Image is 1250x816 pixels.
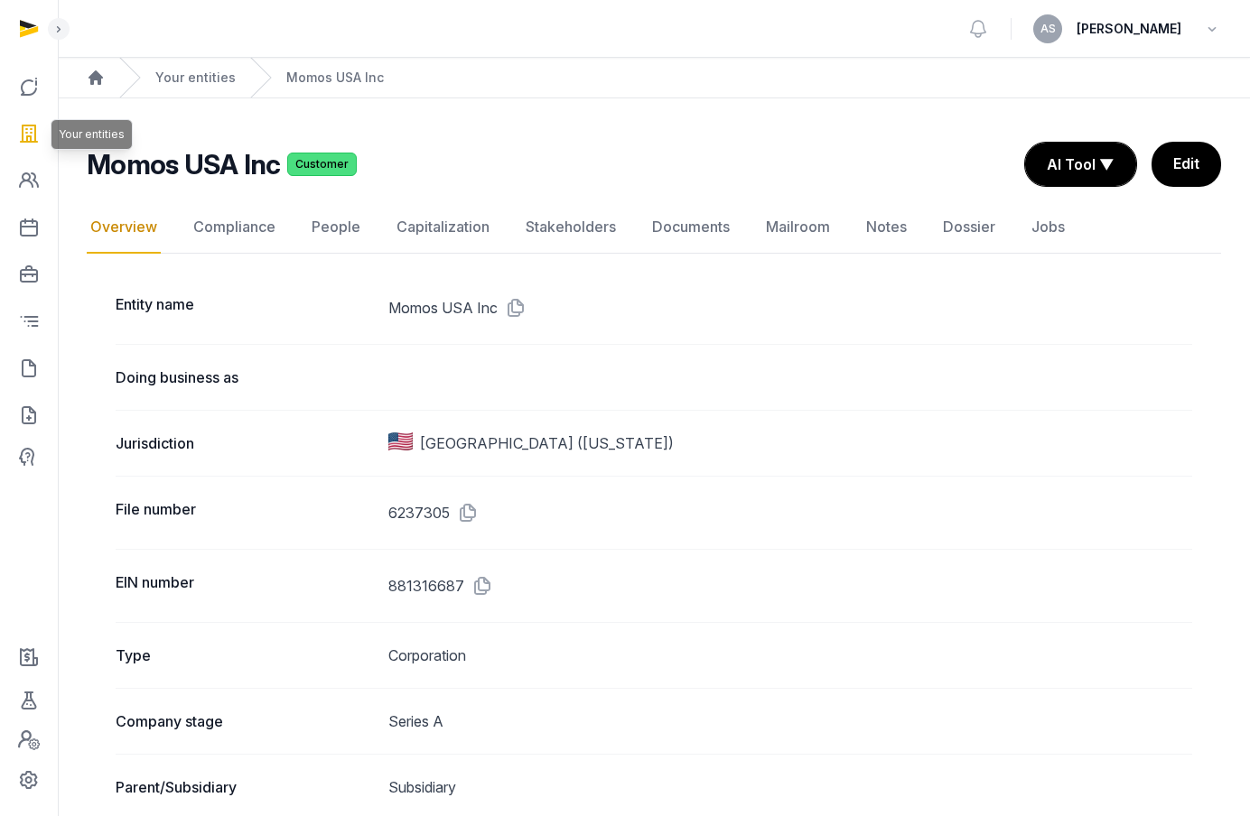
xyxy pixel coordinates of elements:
dt: Doing business as [116,366,374,388]
span: Customer [287,153,357,176]
a: Jobs [1028,201,1068,254]
a: People [308,201,364,254]
h2: Momos USA Inc [87,148,280,181]
a: Documents [648,201,733,254]
span: [GEOGRAPHIC_DATA] ([US_STATE]) [420,432,674,454]
a: Notes [863,201,910,254]
dt: EIN number [116,571,374,600]
span: Your entities [59,127,125,142]
dt: Jurisdiction [116,432,374,454]
dd: Corporation [388,644,1192,666]
nav: Breadcrumb [58,58,1250,98]
a: Compliance [190,201,279,254]
nav: Tabs [87,201,1221,254]
span: [PERSON_NAME] [1077,18,1181,40]
dd: 881316687 [388,571,1192,600]
dt: Parent/Subsidiary [116,776,374,798]
a: Edit [1152,142,1221,187]
a: Capitalization [393,201,493,254]
a: Mailroom [762,201,834,254]
a: Your entities [155,69,236,87]
a: Dossier [939,201,999,254]
dd: Momos USA Inc [388,293,1192,322]
dd: 6237305 [388,498,1192,527]
button: AS [1033,14,1062,43]
button: AI Tool ▼ [1025,143,1136,186]
dd: Series A [388,710,1192,732]
a: Stakeholders [522,201,620,254]
dt: Entity name [116,293,374,322]
span: AS [1040,23,1056,34]
dt: File number [116,498,374,527]
dt: Type [116,644,374,666]
dd: Subsidiary [388,776,1192,798]
dt: Company stage [116,710,374,732]
a: Overview [87,201,161,254]
a: Momos USA Inc [286,69,384,87]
